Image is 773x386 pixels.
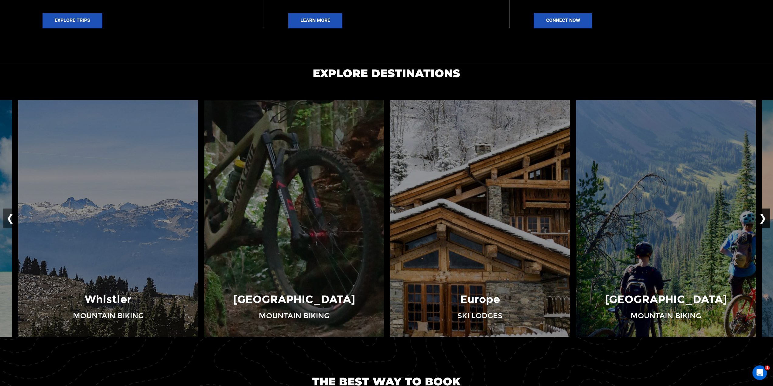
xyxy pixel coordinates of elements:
[460,292,500,307] p: Europe
[756,208,770,228] button: ❯
[457,311,502,321] p: Ski Lodges
[605,292,727,307] p: [GEOGRAPHIC_DATA]
[3,208,17,228] button: ❮
[43,13,102,28] a: Explore Trips
[534,13,592,28] a: Connect Now
[73,311,144,321] p: Mountain Biking
[631,311,701,321] p: Mountain Biking
[233,292,355,307] p: [GEOGRAPHIC_DATA]
[85,292,132,307] p: Whistler
[765,365,770,370] span: 1
[259,311,330,321] p: Mountain Biking
[288,13,342,28] a: Learn More
[752,365,767,380] iframe: Intercom live chat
